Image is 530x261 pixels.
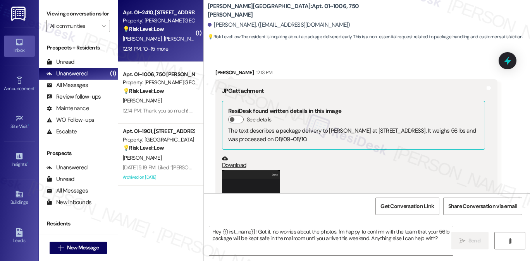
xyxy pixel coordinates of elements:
[4,188,35,208] a: Buildings
[215,68,497,79] div: [PERSON_NAME]
[27,160,28,166] span: •
[123,9,194,17] div: Apt. 01~2410, [STREET_ADDRESS][PERSON_NAME]
[164,35,203,42] span: [PERSON_NAME]
[50,242,107,254] button: New Message
[123,154,162,161] span: [PERSON_NAME]
[46,93,101,101] div: Review follow-ups
[28,123,29,128] span: •
[254,68,273,77] div: 12:13 PM
[4,150,35,171] a: Insights •
[34,85,36,90] span: •
[102,23,106,29] i: 
[4,36,35,56] a: Inbox
[208,34,240,40] strong: 💡 Risk Level: Low
[443,198,522,215] button: Share Conversation via email
[4,112,35,133] a: Site Visit •
[46,175,74,183] div: Unread
[123,70,194,78] div: Apt. 01~1006, 750 [PERSON_NAME]
[46,128,77,136] div: Escalate
[50,20,98,32] input: All communities
[123,35,164,42] span: [PERSON_NAME]
[208,2,363,19] b: [PERSON_NAME][GEOGRAPHIC_DATA]: Apt. 01~1006, 750 [PERSON_NAME]
[468,237,480,245] span: Send
[123,78,194,87] div: Property: [PERSON_NAME][GEOGRAPHIC_DATA]
[208,33,523,41] span: : The resident is inquiring about a package delivered early. This is a non-essential request rela...
[46,70,88,78] div: Unanswered
[123,26,164,32] strong: 💡 Risk Level: Low
[122,172,195,182] div: Archived on [DATE]
[222,155,485,169] a: Download
[228,107,341,115] b: ResiDesk found written details in this image
[375,198,439,215] button: Get Conversation Link
[123,127,194,135] div: Apt. 01~1901, [STREET_ADDRESS][GEOGRAPHIC_DATA][US_STATE][STREET_ADDRESS]
[123,17,194,25] div: Property: [PERSON_NAME][GEOGRAPHIC_DATA]
[46,198,91,206] div: New Inbounds
[451,232,489,249] button: Send
[448,202,517,210] span: Share Conversation via email
[123,45,168,52] div: 12:18 PM: 10-15 more
[46,164,88,172] div: Unanswered
[39,220,118,228] div: Residents
[459,238,465,244] i: 
[39,44,118,52] div: Prospects + Residents
[4,226,35,247] a: Leads
[46,104,89,113] div: Maintenance
[123,144,164,151] strong: 💡 Risk Level: Low
[39,149,118,157] div: Prospects
[247,116,271,124] label: See details
[46,116,94,124] div: WO Follow-ups
[222,87,264,95] b: JPG attachment
[67,244,99,252] span: New Message
[228,127,479,143] div: The text describes a package delivery to [PERSON_NAME] at [STREET_ADDRESS]. It weighs 56 lbs and ...
[507,238,513,244] i: 
[58,245,64,251] i: 
[209,226,453,255] textarea: Hey {{first_name}}! Got it, no worries about the photos. I'm happy to confirm with the team that ...
[46,81,88,89] div: All Messages
[123,136,194,144] div: Property: [GEOGRAPHIC_DATA]
[108,68,118,80] div: (1)
[11,7,27,21] img: ResiDesk Logo
[208,21,350,29] div: [PERSON_NAME]. ([EMAIL_ADDRESS][DOMAIN_NAME])
[380,202,434,210] span: Get Conversation Link
[123,87,164,94] strong: 💡 Risk Level: Low
[123,97,162,104] span: [PERSON_NAME]
[46,8,110,20] label: Viewing conversations for
[46,58,74,66] div: Unread
[46,187,88,195] div: All Messages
